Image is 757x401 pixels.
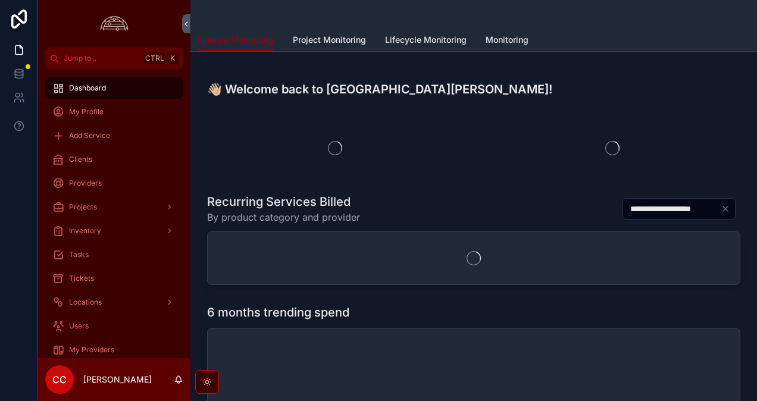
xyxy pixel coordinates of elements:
span: My Providers [69,345,114,355]
span: Finance Monitoring [198,34,274,46]
button: Jump to...CtrlK [45,48,183,69]
h1: Recurring Services Billed [207,193,360,210]
div: scrollable content [38,69,190,358]
a: Finance Monitoring [198,29,274,52]
a: Tasks [45,244,183,265]
span: My Profile [69,107,104,117]
span: Ctrl [144,52,165,64]
span: Clients [69,155,92,164]
a: Users [45,315,183,337]
a: Locations [45,292,183,313]
span: Jump to... [64,54,139,63]
span: Projects [69,202,97,212]
span: Dashboard [69,83,106,93]
a: Add Service [45,125,183,146]
a: Providers [45,173,183,194]
p: [PERSON_NAME] [83,374,152,386]
a: Monitoring [486,29,528,53]
span: Users [69,321,89,331]
h3: 👋🏼 Welcome back to [GEOGRAPHIC_DATA][PERSON_NAME]! [207,80,740,98]
a: Project Monitoring [293,29,366,53]
a: My Profile [45,101,183,123]
span: Inventory [69,226,101,236]
h1: 6 months trending spend [207,304,349,321]
span: Tasks [69,250,89,259]
a: Tickets [45,268,183,289]
span: Locations [69,297,102,307]
img: App logo [97,14,132,33]
span: CC [52,372,67,387]
a: Dashboard [45,77,183,99]
span: Tickets [69,274,94,283]
a: Inventory [45,220,183,242]
button: Clear [721,204,735,214]
span: K [168,54,177,63]
span: Project Monitoring [293,34,366,46]
a: Lifecycle Monitoring [385,29,467,53]
a: My Providers [45,339,183,361]
span: Monitoring [486,34,528,46]
span: By product category and provider [207,210,360,224]
a: Projects [45,196,183,218]
span: Add Service [69,131,110,140]
a: Clients [45,149,183,170]
span: Providers [69,178,102,188]
span: Lifecycle Monitoring [385,34,467,46]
